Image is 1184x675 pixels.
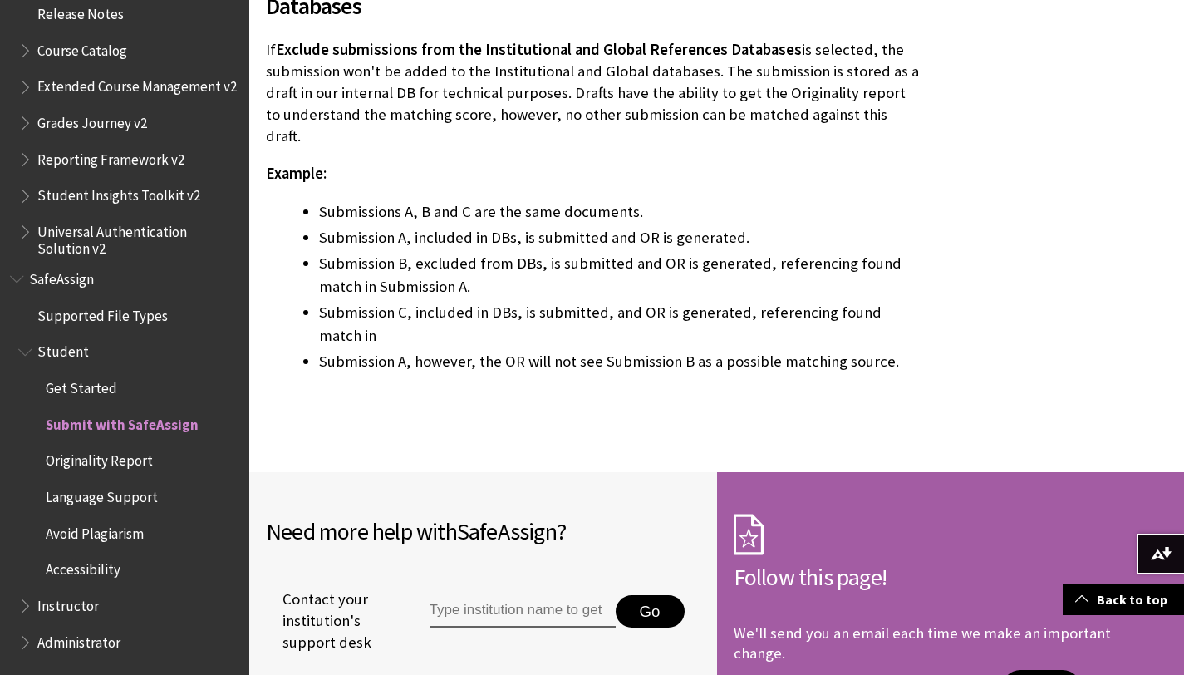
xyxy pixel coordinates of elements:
span: Get Started [46,374,117,397]
img: Subscription Icon [734,514,764,555]
span: Contact your institution's support desk [266,589,391,654]
span: Course Catalog [37,37,127,59]
li: Submission A, included in DBs, is submitted and OR is generated. [319,226,921,249]
span: Administrator [37,628,120,651]
span: Reporting Framework v2 [37,145,184,168]
a: Back to top [1063,584,1184,615]
span: SafeAssign [29,265,94,288]
p: If is selected, the submission won't be added to the Institutional and Global databases. The subm... [266,39,921,148]
span: Language Support [46,483,158,505]
span: Student Insights Toolkit v2 [37,182,200,204]
li: Submission A, however, the OR will not see Submission B as a possible matching source. [319,350,921,373]
input: Type institution name to get support [430,595,616,628]
span: Exclude submissions from the Institutional and Global References Databases [276,40,802,59]
span: Universal Authentication Solution v2 [37,218,238,257]
span: Grades Journey v2 [37,109,147,131]
button: Go [616,595,685,628]
span: Example: [266,164,327,183]
span: Supported File Types [37,302,168,324]
span: Student [37,338,89,361]
span: Avoid Plagiarism [46,520,144,542]
span: Accessibility [46,556,120,579]
nav: Book outline for Blackboard SafeAssign [10,265,239,656]
span: Extended Course Management v2 [37,73,237,96]
span: Instructor [37,592,99,614]
span: Originality Report [46,447,153,470]
p: We'll send you an email each time we make an important change. [734,623,1111,663]
li: Submission B, excluded from DBs, is submitted and OR is generated, referencing found match in Sub... [319,252,921,298]
li: Submission C, included in DBs, is submitted, and OR is generated, referencing found match in [319,301,921,347]
span: SafeAssign [457,516,557,546]
li: Submissions A, B and C are the same documents. [319,200,921,224]
h2: Need more help with ? [266,514,700,549]
h2: Follow this page! [734,559,1168,594]
span: Submit with SafeAssign [46,411,199,433]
